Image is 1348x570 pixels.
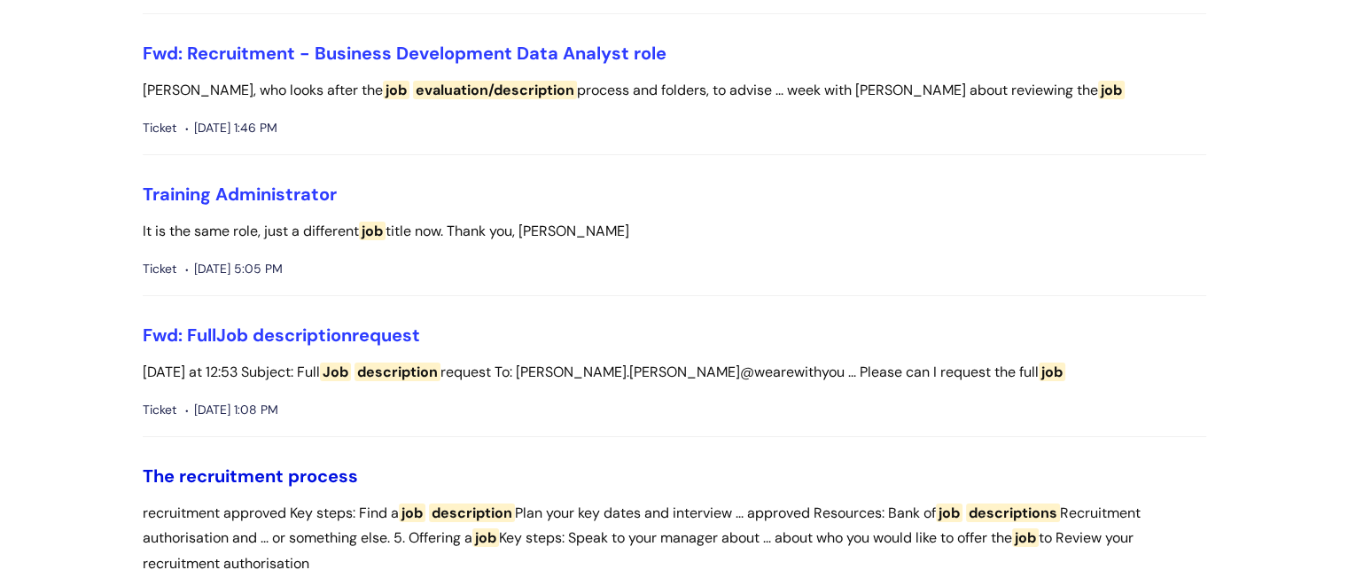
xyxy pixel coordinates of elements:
p: [DATE] at 12:53 Subject: Full request To: [PERSON_NAME].[PERSON_NAME]@wearewithyou ... Please can... [143,360,1206,386]
span: description [355,363,440,381]
span: description [253,324,352,347]
span: [DATE] 1:08 PM [185,399,278,421]
span: Job [320,363,351,381]
span: Ticket [143,258,176,280]
a: Fwd: FullJob descriptionrequest [143,324,420,347]
span: job [399,504,425,522]
span: job [1039,363,1065,381]
span: evaluation/description [413,81,577,99]
span: job [936,504,962,522]
span: [DATE] 1:46 PM [185,117,277,139]
span: [DATE] 5:05 PM [185,258,283,280]
span: job [1012,528,1039,547]
span: descriptions [966,504,1060,522]
span: job [472,528,499,547]
span: Job [216,324,248,347]
span: Ticket [143,117,176,139]
a: Training Administrator [143,183,337,206]
p: [PERSON_NAME], who looks after the process and folders, to advise ... week with [PERSON_NAME] abo... [143,78,1206,104]
span: description [429,504,515,522]
span: job [1098,81,1125,99]
span: Ticket [143,399,176,421]
span: job [383,81,409,99]
a: Fwd: Recruitment - Business Development Data Analyst role [143,42,666,65]
a: The recruitment process [143,465,358,488]
span: job [359,222,386,240]
p: It is the same role, just a different title now. Thank you, [PERSON_NAME] [143,219,1206,245]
